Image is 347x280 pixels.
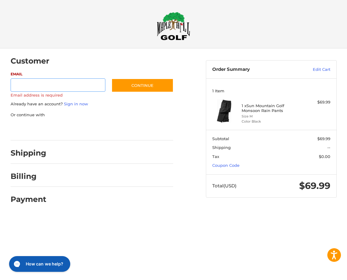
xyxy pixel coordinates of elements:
h4: 1 x Sun Mountain Golf Monsoon Rain Pants [242,103,299,113]
button: Continue [111,78,173,92]
span: Total (USD) [212,183,236,189]
li: Size M [242,114,299,119]
span: Subtotal [212,136,229,141]
iframe: PayPal-venmo [111,124,157,135]
label: Email address is required [11,93,106,97]
div: $69.99 [301,99,330,105]
span: $69.99 [317,136,330,141]
h2: Shipping [11,148,46,158]
a: Edit Cart [293,67,330,73]
p: Already have an account? [11,101,173,107]
span: $69.99 [299,180,330,191]
p: Or continue with [11,112,173,118]
iframe: Gorgias live chat messenger [6,254,72,274]
img: Maple Hill Golf [157,12,190,40]
span: $0.00 [319,154,330,159]
span: Tax [212,154,219,159]
iframe: PayPal-paylater [60,124,105,135]
h2: Billing [11,172,46,181]
h3: Order Summary [212,67,293,73]
h3: 1 Item [212,88,330,93]
h2: Customer [11,56,49,66]
span: -- [327,145,330,150]
li: Color Black [242,119,299,124]
iframe: Google Customer Reviews [297,264,347,280]
iframe: PayPal-paypal [8,124,54,135]
span: Shipping [212,145,231,150]
a: Sign in now [64,101,88,106]
label: Email [11,71,106,77]
a: Coupon Code [212,163,240,168]
h2: Payment [11,195,46,204]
